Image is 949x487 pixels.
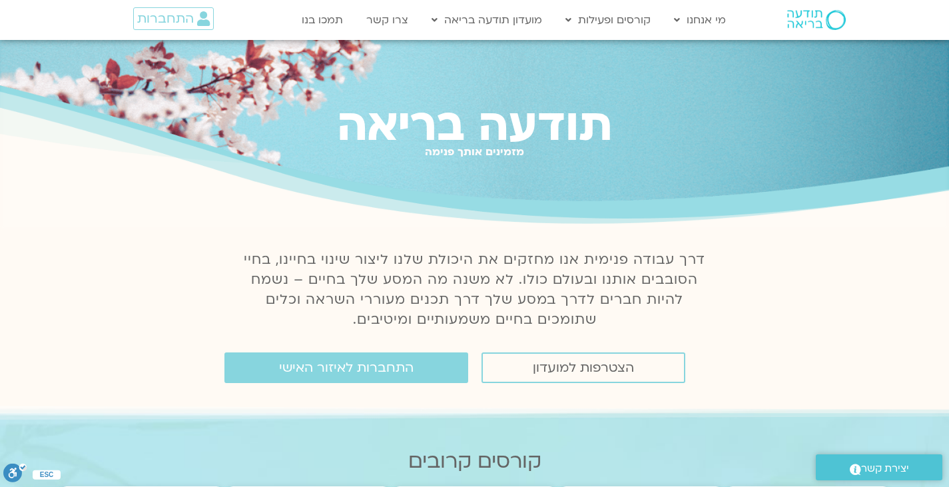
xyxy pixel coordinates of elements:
[533,360,634,375] span: הצטרפות למועדון
[816,454,942,480] a: יצירת קשר
[137,11,194,26] span: התחברות
[559,7,657,33] a: קורסים ופעילות
[224,352,468,383] a: התחברות לאיזור האישי
[295,7,350,33] a: תמכו בנו
[279,360,414,375] span: התחברות לאיזור האישי
[481,352,685,383] a: הצטרפות למועדון
[667,7,733,33] a: מי אנחנו
[425,7,549,33] a: מועדון תודעה בריאה
[861,460,909,478] span: יצירת קשר
[236,250,713,330] p: דרך עבודה פנימית אנו מחזקים את היכולת שלנו ליצור שינוי בחיינו, בחיי הסובבים אותנו ובעולם כולו. לא...
[787,10,846,30] img: תודעה בריאה
[360,7,415,33] a: צרו קשר
[60,450,890,473] h2: קורסים קרובים
[133,7,214,30] a: התחברות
